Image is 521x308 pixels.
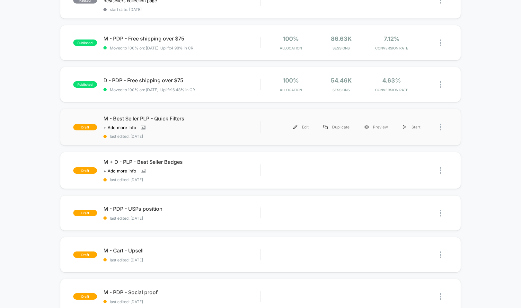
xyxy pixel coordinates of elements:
[440,167,441,174] img: close
[440,293,441,300] img: close
[368,46,415,50] span: CONVERSION RATE
[382,77,401,84] span: 4.63%
[280,88,302,92] span: Allocation
[331,77,352,84] span: 54.46k
[440,40,441,46] img: close
[403,125,406,129] img: menu
[357,120,395,134] div: Preview
[331,35,352,42] span: 86.63k
[103,206,260,212] span: M - PDP - USPs position
[73,251,97,258] span: draft
[110,87,195,92] span: Moved to 100% on: [DATE] . Uplift: 16.48% in CR
[103,216,260,221] span: last edited: [DATE]
[318,88,365,92] span: Sessions
[73,293,97,300] span: draft
[73,40,97,46] span: published
[384,35,400,42] span: 7.12%
[368,88,415,92] span: CONVERSION RATE
[103,289,260,295] span: M - PDP - Social proof
[316,120,357,134] div: Duplicate
[103,77,260,84] span: D - PDP - Free shipping over $75
[103,125,136,130] span: + Add more info
[103,115,260,122] span: M - Best Seller PLP - Quick Filters
[440,251,441,258] img: close
[103,247,260,254] span: M - Cart - Upsell
[103,168,136,173] span: + Add more info
[286,120,316,134] div: Edit
[73,210,97,216] span: draft
[440,124,441,130] img: close
[103,177,260,182] span: last edited: [DATE]
[103,299,260,304] span: last edited: [DATE]
[73,167,97,174] span: draft
[395,120,428,134] div: Start
[293,125,297,129] img: menu
[283,35,299,42] span: 100%
[103,258,260,262] span: last edited: [DATE]
[280,46,302,50] span: Allocation
[103,159,260,165] span: M + D - PLP - Best Seller Badges
[283,77,299,84] span: 100%
[103,134,260,139] span: last edited: [DATE]
[318,46,365,50] span: Sessions
[323,125,328,129] img: menu
[103,7,260,12] span: start date: [DATE]
[110,46,193,50] span: Moved to 100% on: [DATE] . Uplift: 4.98% in CR
[440,210,441,216] img: close
[440,81,441,88] img: close
[73,81,97,88] span: published
[103,35,260,42] span: M - PDP - Free shipping over $75
[73,124,97,130] span: draft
